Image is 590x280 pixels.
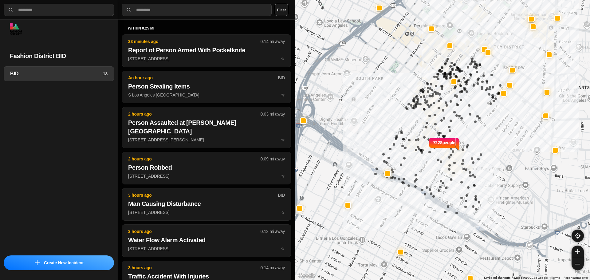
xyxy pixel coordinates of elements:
p: 2 hours ago [128,111,261,117]
img: logo [10,23,22,35]
h2: Man Causing Disturbance [128,199,285,208]
button: Filter [275,4,288,16]
a: Open this area in Google Maps (opens a new window) [297,272,317,280]
p: 0.03 mi away [261,111,285,117]
button: Keyboard shortcuts [484,276,510,280]
p: An hour ago [128,75,278,81]
p: 0.12 mi away [261,228,285,235]
p: 2 hours ago [128,156,261,162]
button: An hour agoBIDPerson Stealing ItemsS Los Angeles [GEOGRAPHIC_DATA]star [122,71,291,103]
a: 2 hours ago0.03 mi awayPerson Assaulted at [PERSON_NAME][GEOGRAPHIC_DATA][STREET_ADDRESS][PERSON_... [122,137,291,142]
img: zoom-in [575,249,580,254]
img: notch [428,137,433,151]
p: Create New Incident [44,260,84,266]
p: BID [278,75,285,81]
button: zoom-out [572,258,584,270]
a: 2 hours ago0.09 mi awayPerson Robbed[STREET_ADDRESS]star [122,173,291,179]
p: 7228 people [433,140,456,153]
p: 33 minutes ago [128,38,261,45]
img: zoom-out [575,262,580,266]
h2: Fashion District BID [10,52,108,60]
p: 3 hours ago [128,228,261,235]
button: recenter [572,230,584,242]
button: 3 hours agoBIDMan Causing Disturbance[STREET_ADDRESS]star [122,188,291,221]
p: [STREET_ADDRESS] [128,173,285,179]
p: [STREET_ADDRESS] [128,209,285,215]
img: Google [297,272,317,280]
a: Terms [551,276,560,279]
p: [STREET_ADDRESS][PERSON_NAME] [128,137,285,143]
img: search [8,7,14,13]
a: 33 minutes ago0.14 mi awayReport of Person Armed With Pocketknife[STREET_ADDRESS]star [122,56,291,61]
span: star [281,93,285,97]
h3: BID [10,70,103,77]
span: star [281,56,285,61]
p: 3 hours ago [128,192,278,198]
span: Map data ©2025 Google [514,276,548,279]
p: 3 hours ago [128,265,261,271]
p: [STREET_ADDRESS] [128,56,285,62]
h2: Report of Person Armed With Pocketknife [128,46,285,54]
a: 3 hours agoBIDMan Causing Disturbance[STREET_ADDRESS]star [122,210,291,215]
button: 2 hours ago0.03 mi awayPerson Assaulted at [PERSON_NAME][GEOGRAPHIC_DATA][STREET_ADDRESS][PERSON_... [122,107,291,148]
a: An hour agoBIDPerson Stealing ItemsS Los Angeles [GEOGRAPHIC_DATA]star [122,92,291,97]
p: 18 [103,71,108,77]
img: icon [35,260,40,265]
img: notch [455,137,460,151]
a: BID18 [4,66,114,81]
button: iconCreate New Incident [4,255,114,270]
button: 3 hours ago0.12 mi awayWater Flow Alarm Activated[STREET_ADDRESS]star [122,224,291,257]
h2: Person Assaulted at [PERSON_NAME][GEOGRAPHIC_DATA] [128,118,285,136]
p: 0.14 mi away [261,38,285,45]
p: [STREET_ADDRESS] [128,246,285,252]
a: 3 hours ago0.12 mi awayWater Flow Alarm Activated[STREET_ADDRESS]star [122,246,291,251]
a: Report a map error [564,276,588,279]
button: zoom-in [572,246,584,258]
button: 2 hours ago0.09 mi awayPerson Robbed[STREET_ADDRESS]star [122,152,291,184]
h2: Person Robbed [128,163,285,172]
span: star [281,137,285,142]
img: recenter [575,233,580,239]
h2: Person Stealing Items [128,82,285,91]
h2: Water Flow Alarm Activated [128,236,285,244]
p: 0.09 mi away [261,156,285,162]
p: BID [278,192,285,198]
p: S Los Angeles [GEOGRAPHIC_DATA] [128,92,285,98]
span: star [281,174,285,179]
button: 33 minutes ago0.14 mi awayReport of Person Armed With Pocketknife[STREET_ADDRESS]star [122,34,291,67]
p: 0.14 mi away [261,265,285,271]
h5: within 0.25 mi [128,26,285,31]
img: search [126,7,132,13]
span: star [281,246,285,251]
span: star [281,210,285,215]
